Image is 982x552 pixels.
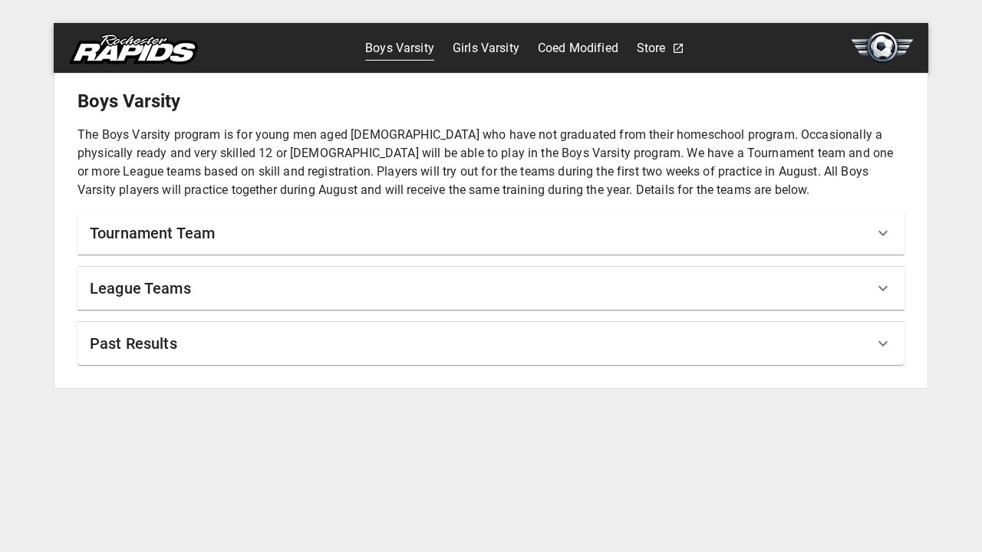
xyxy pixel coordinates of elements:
[77,89,905,113] h5: Boys Varsity
[538,36,618,61] a: Coed Modified
[453,36,519,61] a: Girls Varsity
[77,322,905,365] div: Past Results
[852,32,913,63] img: soccer.svg
[637,36,666,61] a: Store
[90,276,191,301] h6: League Teams
[365,36,434,61] a: Boys Varsity
[90,331,177,356] h6: Past Results
[77,212,905,255] div: Tournament Team
[77,126,905,199] p: The Boys Varsity program is for young men aged [DEMOGRAPHIC_DATA] who have not graduated from the...
[77,267,905,310] div: League Teams
[90,221,215,245] h6: Tournament Team
[69,34,198,64] img: rapids.svg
